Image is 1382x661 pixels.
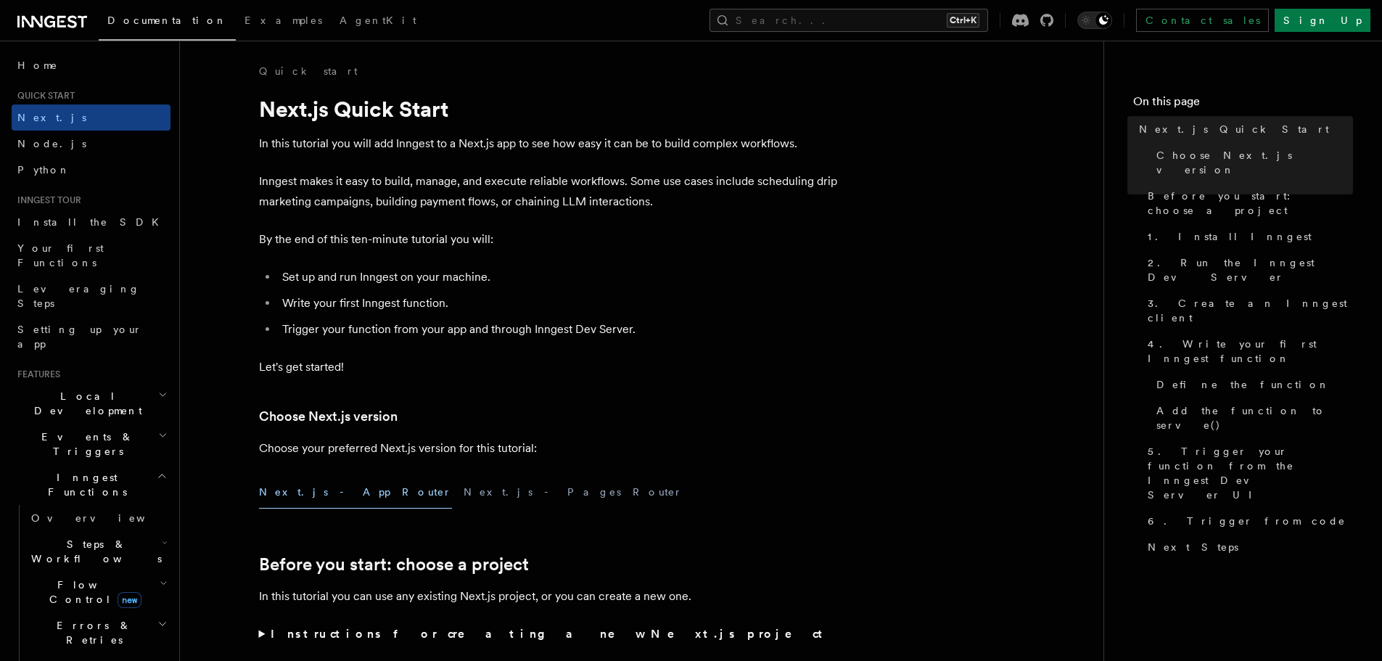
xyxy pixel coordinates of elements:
[17,242,104,268] span: Your first Functions
[259,64,358,78] a: Quick start
[1136,9,1269,32] a: Contact sales
[1148,540,1238,554] span: Next Steps
[25,537,162,566] span: Steps & Workflows
[259,229,839,250] p: By the end of this ten-minute tutorial you will:
[259,357,839,377] p: Let's get started!
[118,592,141,608] span: new
[259,171,839,212] p: Inngest makes it easy to build, manage, and execute reliable workflows. Some use cases include sc...
[99,4,236,41] a: Documentation
[464,476,683,509] button: Next.js - Pages Router
[1151,398,1353,438] a: Add the function to serve()
[1156,148,1353,177] span: Choose Next.js version
[259,406,398,427] a: Choose Next.js version
[1151,371,1353,398] a: Define the function
[17,112,86,123] span: Next.js
[709,9,988,32] button: Search...Ctrl+K
[1156,403,1353,432] span: Add the function to serve()
[1148,337,1353,366] span: 4. Write your first Inngest function
[244,15,322,26] span: Examples
[25,612,170,653] button: Errors & Retries
[259,586,839,607] p: In this tutorial you can use any existing Next.js project, or you can create a new one.
[1142,508,1353,534] a: 6. Trigger from code
[331,4,425,39] a: AgentKit
[17,138,86,149] span: Node.js
[25,572,170,612] button: Flow Controlnew
[1148,229,1312,244] span: 1. Install Inngest
[340,15,416,26] span: AgentKit
[107,15,227,26] span: Documentation
[12,424,170,464] button: Events & Triggers
[1133,93,1353,116] h4: On this page
[1142,290,1353,331] a: 3. Create an Inngest client
[12,470,157,499] span: Inngest Functions
[1142,534,1353,560] a: Next Steps
[12,276,170,316] a: Leveraging Steps
[17,164,70,176] span: Python
[17,216,168,228] span: Install the SDK
[12,157,170,183] a: Python
[1142,250,1353,290] a: 2. Run the Inngest Dev Server
[278,319,839,340] li: Trigger your function from your app and through Inngest Dev Server.
[1077,12,1112,29] button: Toggle dark mode
[12,104,170,131] a: Next.js
[25,505,170,531] a: Overview
[17,324,142,350] span: Setting up your app
[1142,438,1353,508] a: 5. Trigger your function from the Inngest Dev Server UI
[1133,116,1353,142] a: Next.js Quick Start
[12,235,170,276] a: Your first Functions
[278,267,839,287] li: Set up and run Inngest on your machine.
[1148,444,1353,502] span: 5. Trigger your function from the Inngest Dev Server UI
[25,531,170,572] button: Steps & Workflows
[17,283,140,309] span: Leveraging Steps
[1148,189,1353,218] span: Before you start: choose a project
[259,96,839,122] h1: Next.js Quick Start
[1148,296,1353,325] span: 3. Create an Inngest client
[17,58,58,73] span: Home
[25,618,157,647] span: Errors & Retries
[12,430,158,459] span: Events & Triggers
[278,293,839,313] li: Write your first Inngest function.
[259,554,529,575] a: Before you start: choose a project
[947,13,979,28] kbd: Ctrl+K
[12,464,170,505] button: Inngest Functions
[1142,223,1353,250] a: 1. Install Inngest
[271,627,828,641] strong: Instructions for creating a new Next.js project
[1151,142,1353,183] a: Choose Next.js version
[25,578,160,607] span: Flow Control
[12,369,60,380] span: Features
[236,4,331,39] a: Examples
[259,476,452,509] button: Next.js - App Router
[259,624,839,644] summary: Instructions for creating a new Next.js project
[259,134,839,154] p: In this tutorial you will add Inngest to a Next.js app to see how easy it can be to build complex...
[1156,377,1330,392] span: Define the function
[1142,331,1353,371] a: 4. Write your first Inngest function
[12,90,75,102] span: Quick start
[12,389,158,418] span: Local Development
[1275,9,1370,32] a: Sign Up
[12,316,170,357] a: Setting up your app
[1139,122,1329,136] span: Next.js Quick Start
[1148,255,1353,284] span: 2. Run the Inngest Dev Server
[12,131,170,157] a: Node.js
[31,512,181,524] span: Overview
[259,438,839,459] p: Choose your preferred Next.js version for this tutorial:
[12,52,170,78] a: Home
[12,194,81,206] span: Inngest tour
[12,209,170,235] a: Install the SDK
[1142,183,1353,223] a: Before you start: choose a project
[12,383,170,424] button: Local Development
[1148,514,1346,528] span: 6. Trigger from code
